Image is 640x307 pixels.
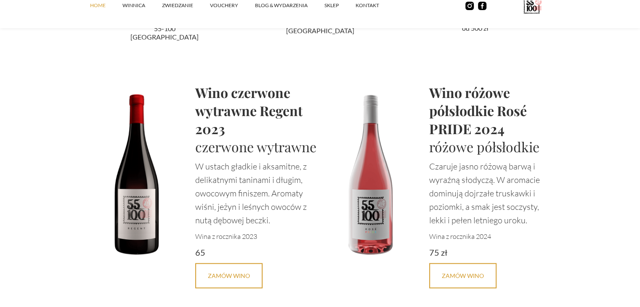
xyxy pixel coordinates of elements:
p: Czaruje jasno różową barwą i wyraźną słodyczą. W aromacie dominują dojrzałe truskawki i poziomki,... [429,160,554,227]
div: 75 zł [429,246,554,259]
a: Zamów Wino [429,263,497,288]
h1: różowe półsłodkie [429,138,554,156]
h1: Wino różowe półsłodkie Rosé PRIDE 2024 [429,83,554,138]
div: 55-100 [GEOGRAPHIC_DATA] [90,24,239,41]
h1: Wino czerwone wytrawne Regent 2023 [195,83,320,138]
a: Zamów Wino [195,263,263,288]
p: Wina z rocznika 2023 [195,231,320,241]
div: 65 [195,246,320,259]
p: W ustach gładkie i aksamitne, z delikatnymi taninami i długim, owocowym finiszem. Aromaty wiśni, ... [195,160,320,227]
h1: czerwone wytrawne [195,138,320,156]
p: Wina z rocznika 2024 [429,231,554,241]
